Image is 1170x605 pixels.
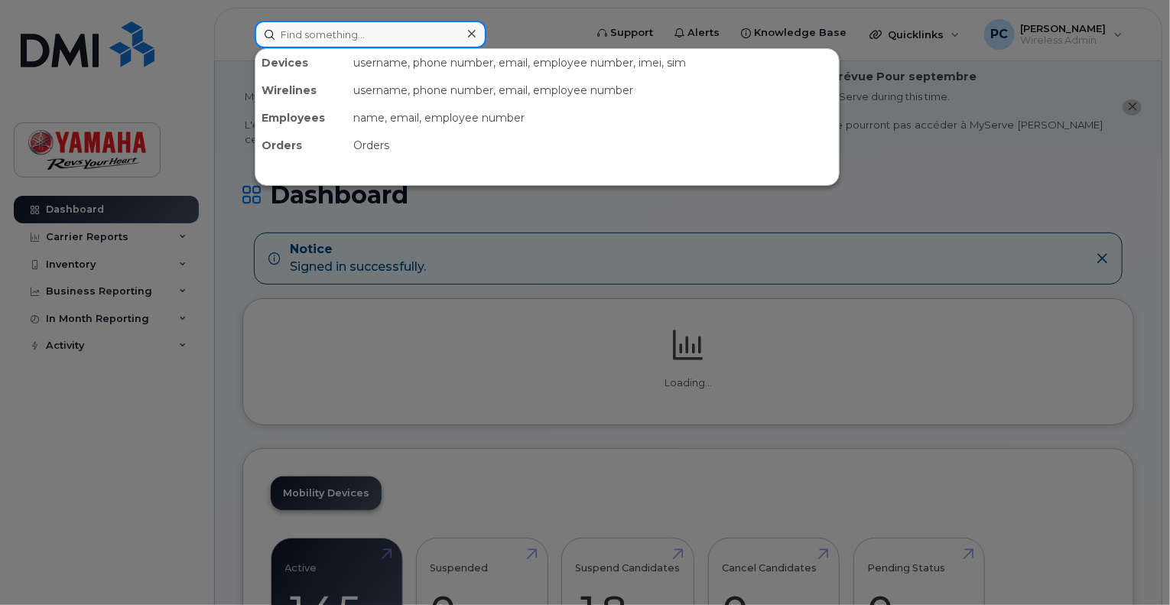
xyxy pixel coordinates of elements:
div: Employees [255,104,347,132]
div: username, phone number, email, employee number [347,76,839,104]
div: Wirelines [255,76,347,104]
div: name, email, employee number [347,104,839,132]
div: Orders [255,132,347,159]
div: username, phone number, email, employee number, imei, sim [347,49,839,76]
div: Devices [255,49,347,76]
div: Orders [347,132,839,159]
